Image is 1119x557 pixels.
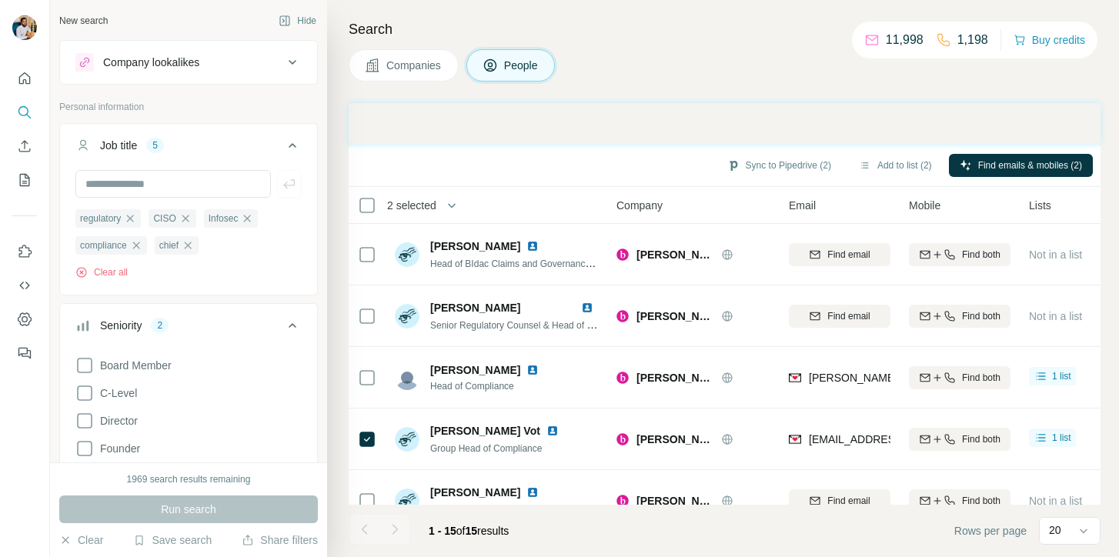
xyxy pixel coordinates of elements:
[526,364,539,376] img: LinkedIn logo
[80,238,127,252] span: compliance
[127,472,251,486] div: 1969 search results remaining
[395,242,419,267] img: Avatar
[430,302,520,314] span: [PERSON_NAME]
[909,198,940,213] span: Mobile
[94,358,172,373] span: Board Member
[151,319,169,332] div: 2
[12,305,37,333] button: Dashboard
[957,31,988,49] p: 1,198
[60,307,317,350] button: Seniority2
[94,385,137,401] span: C-Level
[827,494,870,508] span: Find email
[949,154,1093,177] button: Find emails & mobiles (2)
[789,243,890,266] button: Find email
[962,248,1000,262] span: Find both
[430,257,650,269] span: Head of BIdac Claims and Governance & Compliance
[909,243,1010,266] button: Find both
[75,265,128,279] button: Clear all
[848,154,943,177] button: Add to list (2)
[789,305,890,328] button: Find email
[395,489,419,513] img: Avatar
[1029,248,1082,261] span: Not in a list
[616,495,629,507] img: Logo of Beazley Group
[978,158,1082,172] span: Find emails & mobiles (2)
[100,138,137,153] div: Job title
[133,532,212,548] button: Save search
[94,441,140,456] span: Founder
[466,525,478,537] span: 15
[103,55,199,70] div: Company lookalikes
[954,523,1027,539] span: Rows per page
[395,365,419,390] img: Avatar
[616,198,663,213] span: Company
[504,58,539,73] span: People
[636,370,713,385] span: [PERSON_NAME] Group
[60,44,317,81] button: Company lookalikes
[59,100,318,114] p: Personal information
[349,103,1101,144] iframe: Banner
[1029,495,1082,507] span: Not in a list
[268,9,327,32] button: Hide
[430,238,520,254] span: [PERSON_NAME]
[616,433,629,445] img: Logo of Beazley Group
[636,493,713,509] span: [PERSON_NAME] Group
[12,238,37,265] button: Use Surfe on LinkedIn
[146,138,164,152] div: 5
[159,238,179,252] span: chief
[12,166,37,194] button: My lists
[716,154,842,177] button: Sync to Pipedrive (2)
[12,98,37,126] button: Search
[430,443,542,454] span: Group Head of Compliance
[395,427,419,452] img: Avatar
[909,305,1010,328] button: Find both
[581,302,593,314] img: LinkedIn logo
[962,371,1000,385] span: Find both
[100,318,142,333] div: Seniority
[962,309,1000,323] span: Find both
[430,423,540,439] span: [PERSON_NAME] Vot
[59,532,103,548] button: Clear
[526,486,539,499] img: LinkedIn logo
[962,432,1000,446] span: Find both
[395,304,419,329] img: Avatar
[636,432,713,447] span: [PERSON_NAME] Group
[430,485,520,500] span: [PERSON_NAME]
[616,310,629,322] img: Logo of Beazley Group
[12,132,37,160] button: Enrich CSV
[827,309,870,323] span: Find email
[1029,310,1082,322] span: Not in a list
[12,65,37,92] button: Quick start
[59,14,108,28] div: New search
[386,58,443,73] span: Companies
[616,372,629,384] img: Logo of Beazley Group
[909,489,1010,512] button: Find both
[909,366,1010,389] button: Find both
[94,413,138,429] span: Director
[430,319,681,331] span: Senior Regulatory Counsel & Head of US Government Affairs
[789,370,801,385] img: provider findymail logo
[1052,431,1071,445] span: 1 list
[616,248,629,261] img: Logo of Beazley Group
[242,532,318,548] button: Share filters
[809,433,1080,445] span: [EMAIL_ADDRESS][PERSON_NAME][DOMAIN_NAME]
[429,525,456,537] span: 1 - 15
[387,198,436,213] span: 2 selected
[962,494,1000,508] span: Find both
[60,127,317,170] button: Job title5
[1014,29,1085,51] button: Buy credits
[153,212,175,225] span: CISO
[430,379,545,393] span: Head of Compliance
[789,198,816,213] span: Email
[12,272,37,299] button: Use Surfe API
[456,525,466,537] span: of
[1029,198,1051,213] span: Lists
[12,339,37,367] button: Feedback
[789,432,801,447] img: provider findymail logo
[209,212,239,225] span: Infosec
[1052,369,1071,383] span: 1 list
[636,247,713,262] span: [PERSON_NAME] Group
[636,309,713,324] span: [PERSON_NAME] Group
[80,212,121,225] span: regulatory
[827,248,870,262] span: Find email
[429,525,509,537] span: results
